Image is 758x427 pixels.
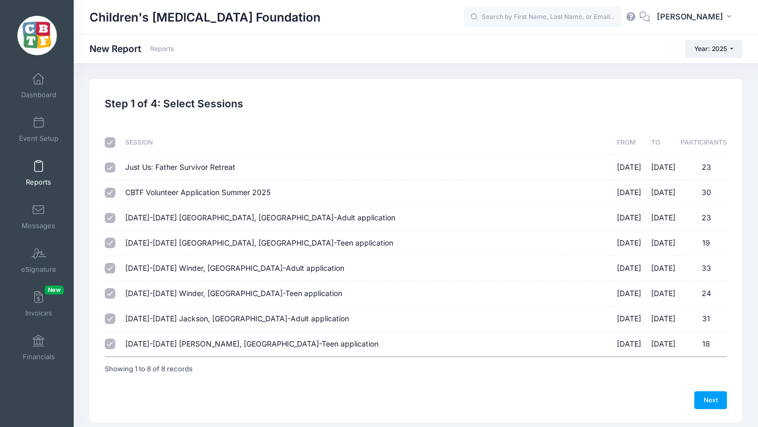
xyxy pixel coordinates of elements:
th: To [646,130,681,155]
button: Year: 2025 [685,40,742,58]
td: 30 [681,180,727,206]
h1: New Report [89,43,174,54]
td: 33 [681,256,727,281]
td: [DATE] [612,256,646,281]
a: eSignature [14,242,64,279]
td: 24 [681,281,727,307]
td: [DATE] [612,332,646,357]
span: [DATE]-[DATE] [GEOGRAPHIC_DATA], [GEOGRAPHIC_DATA]-Adult application [125,213,395,222]
td: 18 [681,332,727,357]
span: CBTF Volunteer Application Summer 2025 [125,188,271,197]
td: [DATE] [612,281,646,307]
span: [DATE]-[DATE] Winder, [GEOGRAPHIC_DATA]-Teen application [125,289,342,298]
h2: Step 1 of 4: Select Sessions [105,98,243,110]
td: [DATE] [646,256,681,281]
td: [DATE] [612,307,646,332]
input: Search by First Name, Last Name, or Email... [464,7,622,28]
td: [DATE] [646,231,681,256]
div: Showing 1 to 8 of 8 records [105,357,193,381]
a: Dashboard [14,67,64,104]
td: 19 [681,231,727,256]
td: [DATE] [646,180,681,206]
span: Invoices [25,309,52,318]
span: [PERSON_NAME] [657,11,723,23]
a: Reports [150,45,174,53]
h1: Children's [MEDICAL_DATA] Foundation [89,5,321,29]
span: Financials [23,352,55,361]
td: [DATE] [646,332,681,357]
span: [DATE]-[DATE] [GEOGRAPHIC_DATA], [GEOGRAPHIC_DATA]-Teen application [125,238,393,247]
td: [DATE] [646,155,681,180]
span: Dashboard [21,90,56,99]
td: 31 [681,307,727,332]
td: [DATE] [646,281,681,307]
img: Children's Brain Tumor Foundation [17,16,57,55]
a: Next [694,391,727,409]
td: [DATE] [612,180,646,206]
td: [DATE] [646,206,681,231]
a: Financials [14,329,64,366]
a: Reports [14,155,64,191]
a: Event Setup [14,111,64,148]
td: [DATE] [646,307,681,332]
span: Just Us: Father Survivor Retreat [125,162,235,171]
span: Year: 2025 [694,45,727,53]
th: Session [121,130,612,155]
span: [DATE]-[DATE] Jackson, [GEOGRAPHIC_DATA]-Adult application [125,314,349,323]
span: [DATE]-[DATE] Winder, [GEOGRAPHIC_DATA]-Adult application [125,263,344,272]
td: [DATE] [612,206,646,231]
th: From [612,130,646,155]
span: [DATE]-[DATE] [PERSON_NAME], [GEOGRAPHIC_DATA]-Teen application [125,339,378,348]
th: Participants [681,130,727,155]
button: [PERSON_NAME] [650,5,742,29]
td: 23 [681,155,727,180]
span: Reports [26,178,51,187]
span: New [45,286,64,294]
td: [DATE] [612,231,646,256]
span: eSignature [21,265,56,274]
span: Event Setup [19,134,58,143]
a: InvoicesNew [14,286,64,322]
td: 23 [681,206,727,231]
a: Messages [14,198,64,235]
td: [DATE] [612,155,646,180]
span: Messages [22,221,55,230]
